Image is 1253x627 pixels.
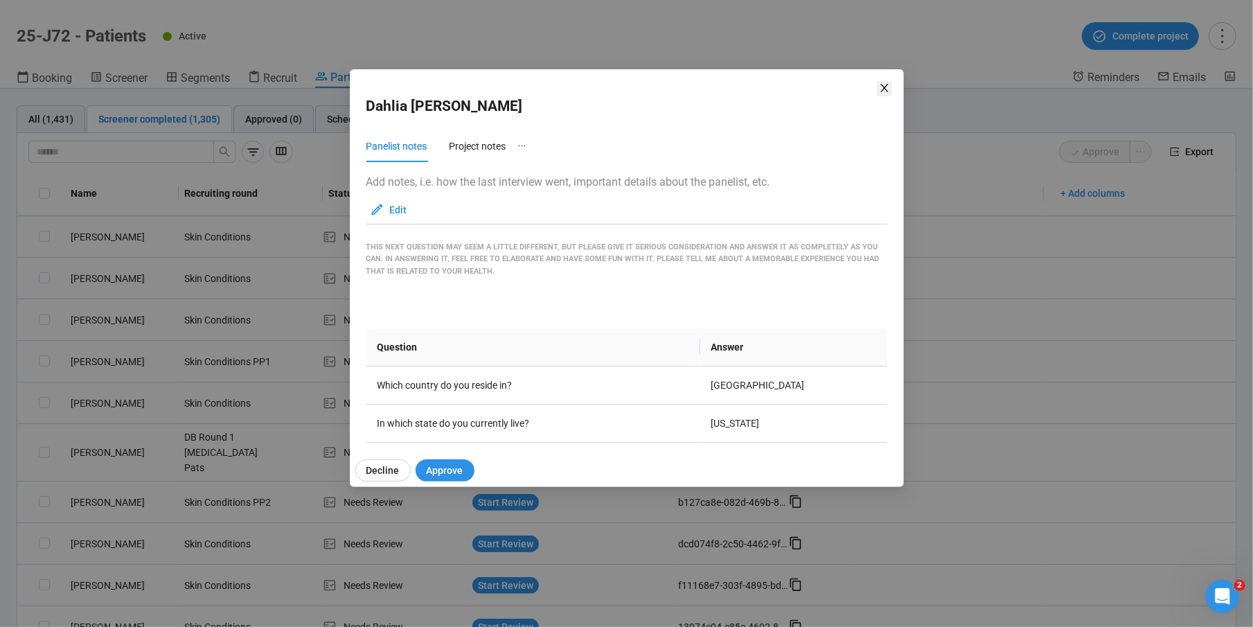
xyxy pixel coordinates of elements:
[366,443,700,481] td: In which city do you live?
[427,463,463,478] span: Approve
[700,405,887,443] td: [US_STATE]
[366,139,427,154] div: Panelist notes
[700,443,887,481] td: [GEOGRAPHIC_DATA]
[1206,580,1239,613] iframe: Intercom live chat
[366,241,887,277] div: This next question may seem a little different, but please give it serious consideration and answ...
[390,202,407,218] span: Edit
[355,459,411,482] button: Decline
[517,141,526,150] span: ellipsis
[366,405,700,443] td: In which state do you currently live?
[366,95,523,118] h2: Dahlia [PERSON_NAME]
[366,199,411,221] button: Edit
[366,173,887,191] p: Add notes, i.e. how the last interview went, important details about the panelist, etc.
[1234,580,1245,591] span: 2
[877,81,892,96] button: Close
[366,328,700,367] th: Question
[450,139,506,154] div: Project notes
[700,328,887,367] th: Answer
[366,367,700,405] td: Which country do you reside in?
[879,82,890,94] span: close
[416,459,474,482] button: Approve
[366,463,400,478] span: Decline
[700,367,887,405] td: [GEOGRAPHIC_DATA]
[506,125,537,168] button: ellipsis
